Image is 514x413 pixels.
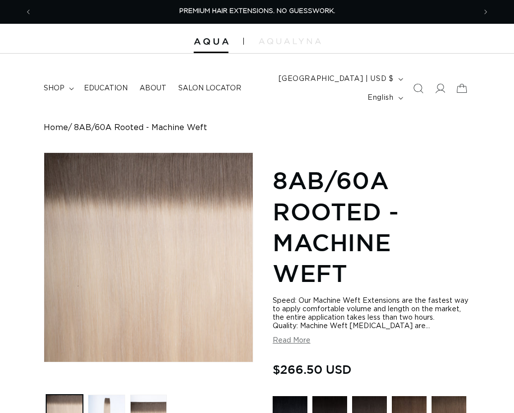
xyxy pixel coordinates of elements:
[140,84,166,93] span: About
[44,84,65,93] span: shop
[475,2,497,21] button: Next announcement
[273,337,310,345] button: Read More
[84,84,128,93] span: Education
[78,78,134,99] a: Education
[17,2,39,21] button: Previous announcement
[178,84,241,93] span: Salon Locator
[179,8,335,14] span: PREMIUM HAIR EXTENSIONS. NO GUESSWORK.
[44,123,68,133] a: Home
[273,69,407,88] button: [GEOGRAPHIC_DATA] | USD $
[194,38,228,45] img: Aqua Hair Extensions
[279,74,394,84] span: [GEOGRAPHIC_DATA] | USD $
[273,360,352,379] span: $266.50 USD
[38,78,78,99] summary: shop
[44,123,471,133] nav: breadcrumbs
[367,93,393,103] span: English
[74,123,207,133] span: 8AB/60A Rooted - Machine Weft
[172,78,247,99] a: Salon Locator
[407,77,429,99] summary: Search
[273,165,470,289] h1: 8AB/60A Rooted - Machine Weft
[362,88,407,107] button: English
[134,78,172,99] a: About
[273,297,470,331] div: Speed: Our Machine Weft Extensions are the fastest way to apply comfortable volume and length on ...
[259,38,321,44] img: aqualyna.com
